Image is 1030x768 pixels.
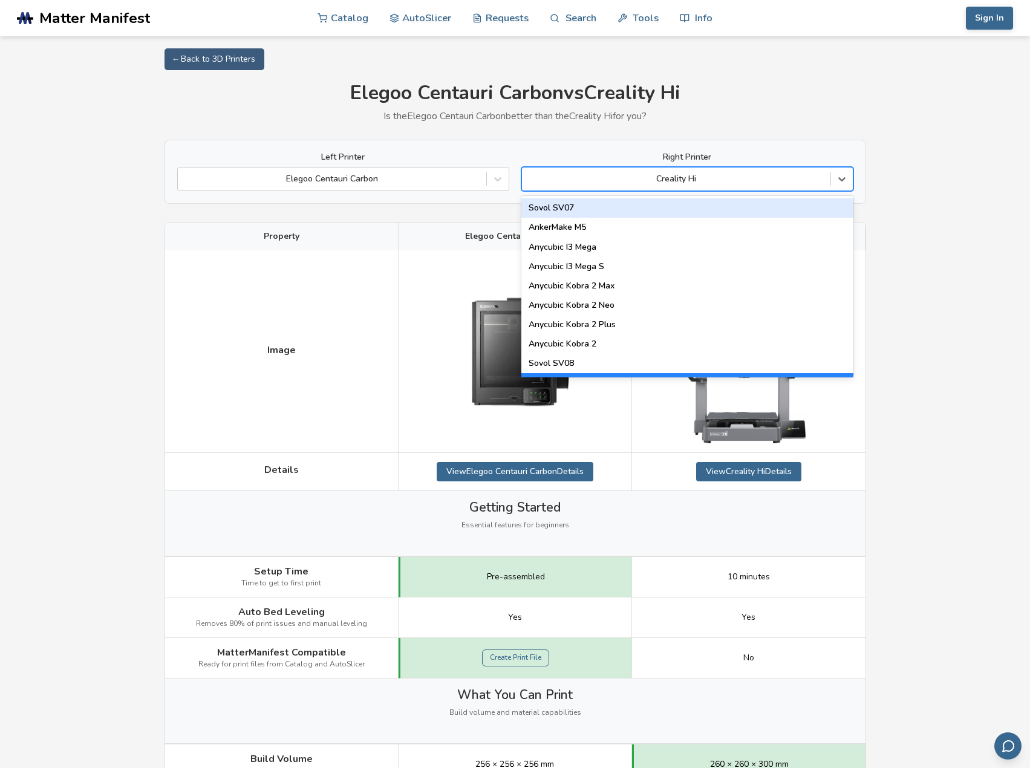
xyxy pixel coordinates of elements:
span: Auto Bed Leveling [238,607,325,617]
img: Elegoo Centauri Carbon [454,282,575,421]
span: Property [264,232,299,241]
div: Anycubic Kobra 2 Plus [521,315,853,334]
a: ViewCreality HiDetails [696,462,801,481]
span: What You Can Print [457,688,573,702]
div: Anycubic I3 Mega [521,238,853,257]
input: Creality HiSovol SV07AnkerMake M5Anycubic I3 MegaAnycubic I3 Mega SAnycubic Kobra 2 MaxAnycubic K... [528,174,530,184]
span: Pre-assembled [487,572,545,582]
span: MatterManifest Compatible [217,647,346,658]
span: Matter Manifest [39,10,150,27]
span: Ready for print files from Catalog and AutoSlicer [198,660,365,669]
div: Creality Hi [521,373,853,392]
span: Time to get to first print [241,579,321,588]
input: Elegoo Centauri Carbon [184,174,186,184]
div: Sovol SV07 [521,198,853,218]
span: No [743,653,754,663]
span: Setup Time [254,566,308,577]
p: Is the Elegoo Centauri Carbon better than the Creality Hi for you? [165,111,866,122]
h1: Elegoo Centauri Carbon vs Creality Hi [165,82,866,105]
div: Sovol SV08 [521,354,853,373]
div: Anycubic Kobra 2 [521,334,853,354]
button: Send feedback via email [994,732,1022,760]
span: Yes [508,613,522,622]
div: Anycubic I3 Mega S [521,257,853,276]
span: Yes [742,613,755,622]
span: Removes 80% of print issues and manual leveling [196,620,367,628]
div: Anycubic Kobra 2 Neo [521,296,853,315]
span: Build volume and material capabilities [449,709,581,717]
a: Create Print File [482,649,549,666]
label: Right Printer [521,152,853,162]
span: Image [267,345,296,356]
span: Elegoo Centauri Carbon [465,232,565,241]
span: 10 minutes [728,572,770,582]
a: ← Back to 3D Printers [165,48,264,70]
div: Anycubic Kobra 2 Max [521,276,853,296]
span: Details [264,464,299,475]
a: ViewElegoo Centauri CarbonDetails [437,462,593,481]
span: Build Volume [250,753,313,764]
button: Sign In [966,7,1013,30]
span: Essential features for beginners [461,521,569,530]
label: Left Printer [177,152,509,162]
span: Getting Started [469,500,561,515]
div: AnkerMake M5 [521,218,853,237]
